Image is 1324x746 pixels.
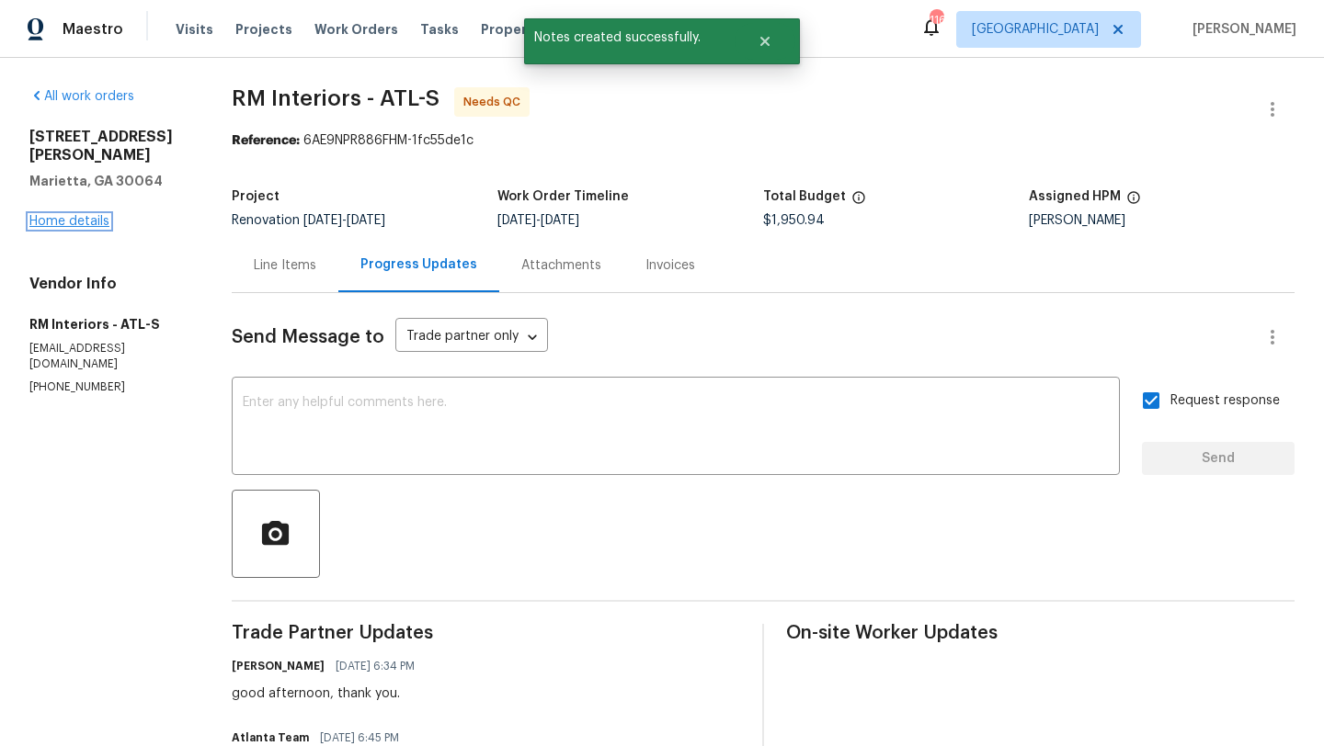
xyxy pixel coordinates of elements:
[497,190,629,203] h5: Work Order Timeline
[254,256,316,275] div: Line Items
[420,23,459,36] span: Tasks
[29,315,188,333] h5: RM Interiors - ATL-S
[336,657,415,675] span: [DATE] 6:34 PM
[1126,190,1141,214] span: The hpm assigned to this work order.
[232,87,439,109] span: RM Interiors - ATL-S
[232,214,385,227] span: Renovation
[541,214,579,227] span: [DATE]
[232,328,384,346] span: Send Message to
[232,684,426,703] div: good afternoon, thank you.
[29,172,188,190] h5: Marietta, GA 30064
[29,379,188,395] p: [PHONE_NUMBER]
[232,657,325,675] h6: [PERSON_NAME]
[1185,20,1296,39] span: [PERSON_NAME]
[176,20,213,39] span: Visits
[786,624,1295,642] span: On-site Worker Updates
[29,90,134,103] a: All work orders
[232,131,1295,150] div: 6AE9NPR886FHM-1fc55de1c
[481,20,553,39] span: Properties
[735,23,795,60] button: Close
[303,214,385,227] span: -
[763,190,846,203] h5: Total Budget
[1029,214,1295,227] div: [PERSON_NAME]
[29,128,188,164] h2: [STREET_ADDRESS][PERSON_NAME]
[303,214,342,227] span: [DATE]
[235,20,292,39] span: Projects
[232,624,740,642] span: Trade Partner Updates
[29,341,188,372] p: [EMAIL_ADDRESS][DOMAIN_NAME]
[645,256,695,275] div: Invoices
[232,190,280,203] h5: Project
[524,18,735,57] span: Notes created successfully.
[930,11,942,29] div: 116
[851,190,866,214] span: The total cost of line items that have been proposed by Opendoor. This sum includes line items th...
[29,275,188,293] h4: Vendor Info
[29,215,109,228] a: Home details
[314,20,398,39] span: Work Orders
[1029,190,1121,203] h5: Assigned HPM
[497,214,536,227] span: [DATE]
[63,20,123,39] span: Maestro
[395,322,548,353] div: Trade partner only
[763,214,825,227] span: $1,950.94
[972,20,1099,39] span: [GEOGRAPHIC_DATA]
[463,93,528,111] span: Needs QC
[347,214,385,227] span: [DATE]
[1170,391,1280,411] span: Request response
[521,256,601,275] div: Attachments
[232,134,300,147] b: Reference:
[360,255,477,274] div: Progress Updates
[497,214,579,227] span: -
